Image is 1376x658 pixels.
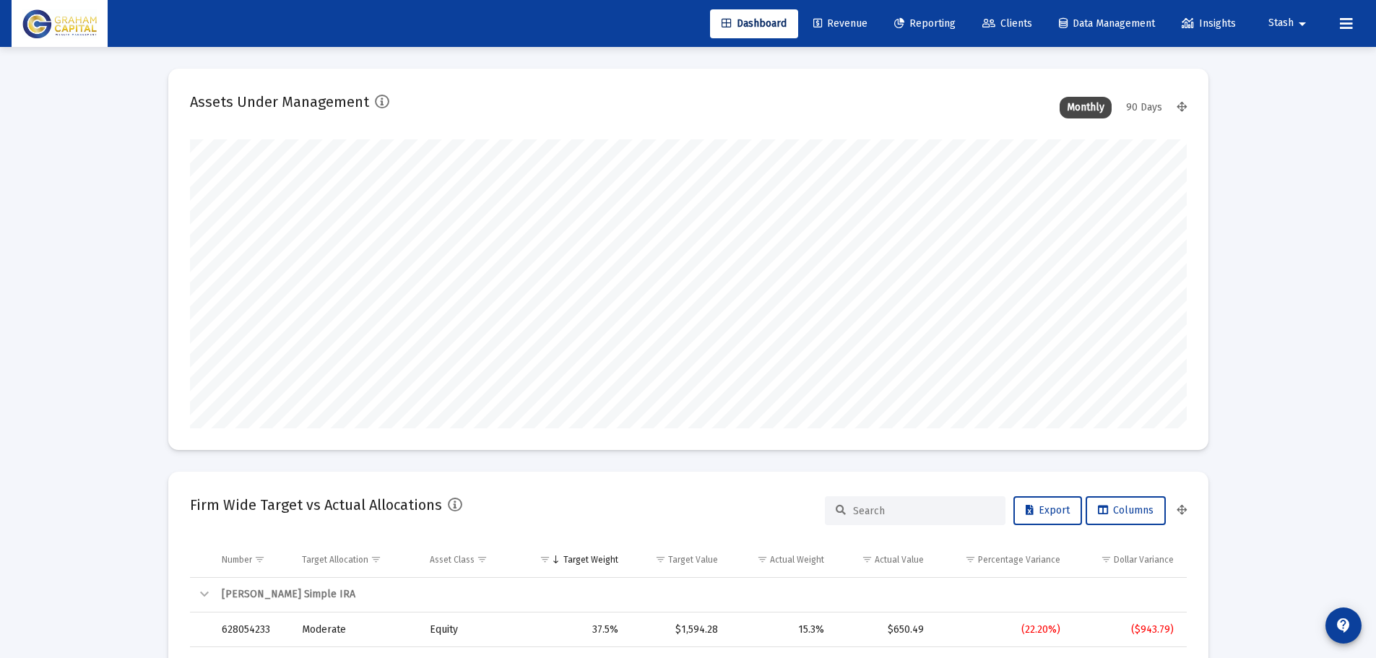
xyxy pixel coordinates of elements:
div: [PERSON_NAME] Simple IRA [222,587,1174,602]
span: Insights [1182,17,1236,30]
span: Dashboard [722,17,787,30]
td: Column Target Value [628,542,728,577]
h2: Assets Under Management [190,90,369,113]
img: Dashboard [22,9,97,38]
h2: Firm Wide Target vs Actual Allocations [190,493,442,516]
span: Show filter options for column 'Target Value' [655,554,666,565]
td: Column Actual Weight [728,542,834,577]
td: 628054233 [212,612,292,647]
span: Show filter options for column 'Number' [254,554,265,565]
div: Number [222,554,252,566]
span: Show filter options for column 'Actual Weight' [757,554,768,565]
td: Column Actual Value [834,542,934,577]
div: Target Allocation [302,554,368,566]
td: Moderate [292,612,420,647]
button: Export [1013,496,1082,525]
div: Monthly [1060,97,1112,118]
button: Stash [1251,9,1328,38]
a: Reporting [883,9,967,38]
div: Dollar Variance [1114,554,1174,566]
div: $650.49 [844,623,924,637]
a: Dashboard [710,9,798,38]
div: Asset Class [430,554,475,566]
a: Data Management [1047,9,1167,38]
span: Show filter options for column 'Target Allocation' [371,554,381,565]
div: Target Weight [563,554,618,566]
td: Collapse [190,578,212,612]
td: Column Percentage Variance [934,542,1070,577]
div: 37.5% [532,623,618,637]
mat-icon: arrow_drop_down [1294,9,1311,38]
td: Column Target Allocation [292,542,420,577]
div: ($943.79) [1081,623,1174,637]
input: Search [853,505,995,517]
mat-icon: contact_support [1335,617,1352,634]
span: Export [1026,504,1070,516]
div: Percentage Variance [978,554,1060,566]
span: Stash [1268,17,1294,30]
span: Revenue [813,17,867,30]
a: Insights [1170,9,1247,38]
span: Columns [1098,504,1154,516]
span: Show filter options for column 'Target Weight' [540,554,550,565]
a: Clients [971,9,1044,38]
div: Actual Value [875,554,924,566]
span: Show filter options for column 'Dollar Variance' [1101,554,1112,565]
span: Show filter options for column 'Percentage Variance' [965,554,976,565]
div: 15.3% [738,623,824,637]
div: 90 Days [1119,97,1169,118]
a: Revenue [802,9,879,38]
td: Column Target Weight [522,542,628,577]
button: Columns [1086,496,1166,525]
td: Column Number [212,542,292,577]
div: (22.20%) [944,623,1060,637]
span: Data Management [1059,17,1155,30]
td: Column Dollar Variance [1070,542,1187,577]
td: Equity [420,612,522,647]
span: Reporting [894,17,956,30]
div: $1,594.28 [639,623,718,637]
td: Column Asset Class [420,542,522,577]
div: Target Value [668,554,718,566]
span: Show filter options for column 'Asset Class' [477,554,488,565]
span: Clients [982,17,1032,30]
span: Show filter options for column 'Actual Value' [862,554,873,565]
div: Actual Weight [770,554,824,566]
